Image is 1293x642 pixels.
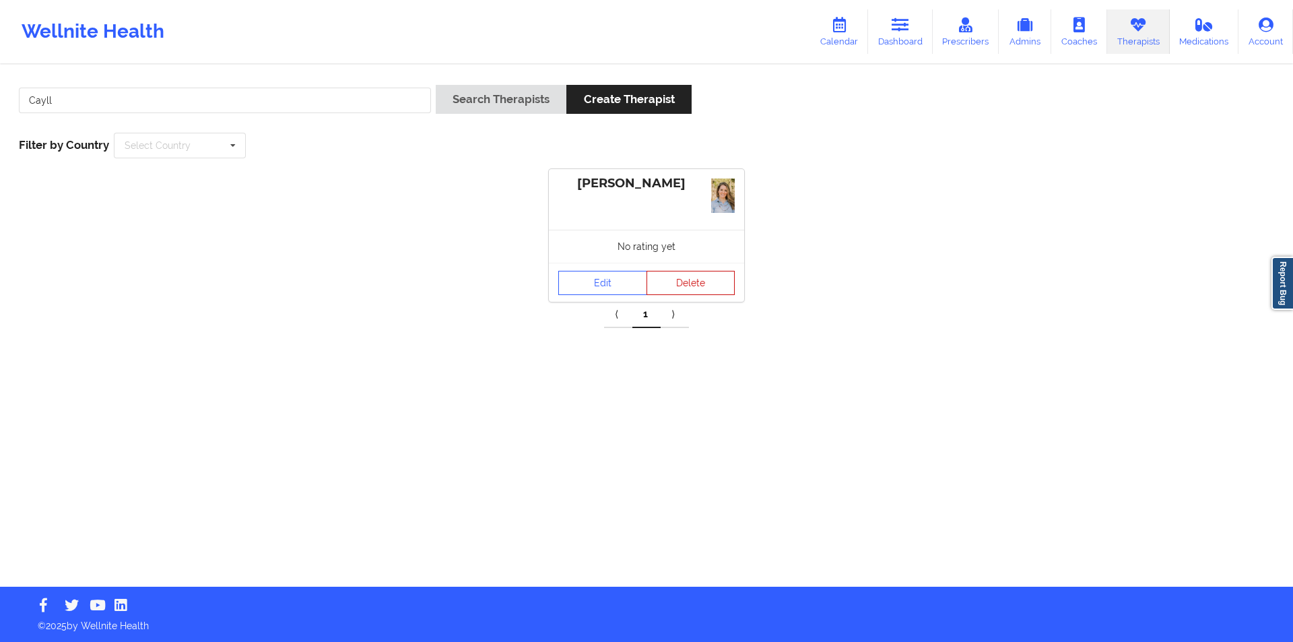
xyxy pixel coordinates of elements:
p: © 2025 by Wellnite Health [28,610,1265,633]
div: Select Country [125,141,191,150]
button: Create Therapist [566,85,691,114]
div: Pagination Navigation [604,301,689,328]
a: Therapists [1107,9,1170,54]
a: 1 [632,301,661,328]
button: Delete [646,271,735,295]
a: Calendar [810,9,868,54]
a: Previous item [604,301,632,328]
span: Filter by Country [19,138,109,152]
a: Prescribers [933,9,999,54]
div: [PERSON_NAME] [558,176,735,191]
a: Dashboard [868,9,933,54]
div: No rating yet [549,230,744,263]
a: Edit [558,271,647,295]
a: Medications [1170,9,1239,54]
a: Coaches [1051,9,1107,54]
button: Search Therapists [436,85,566,114]
input: Search Keywords [19,88,431,113]
a: Admins [999,9,1051,54]
a: Report Bug [1271,257,1293,310]
a: Account [1238,9,1293,54]
img: 63b35e44-4190-4e80-ba3a-43cfff1d6709_Tara.jpg [711,179,735,213]
a: Next item [661,301,689,328]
